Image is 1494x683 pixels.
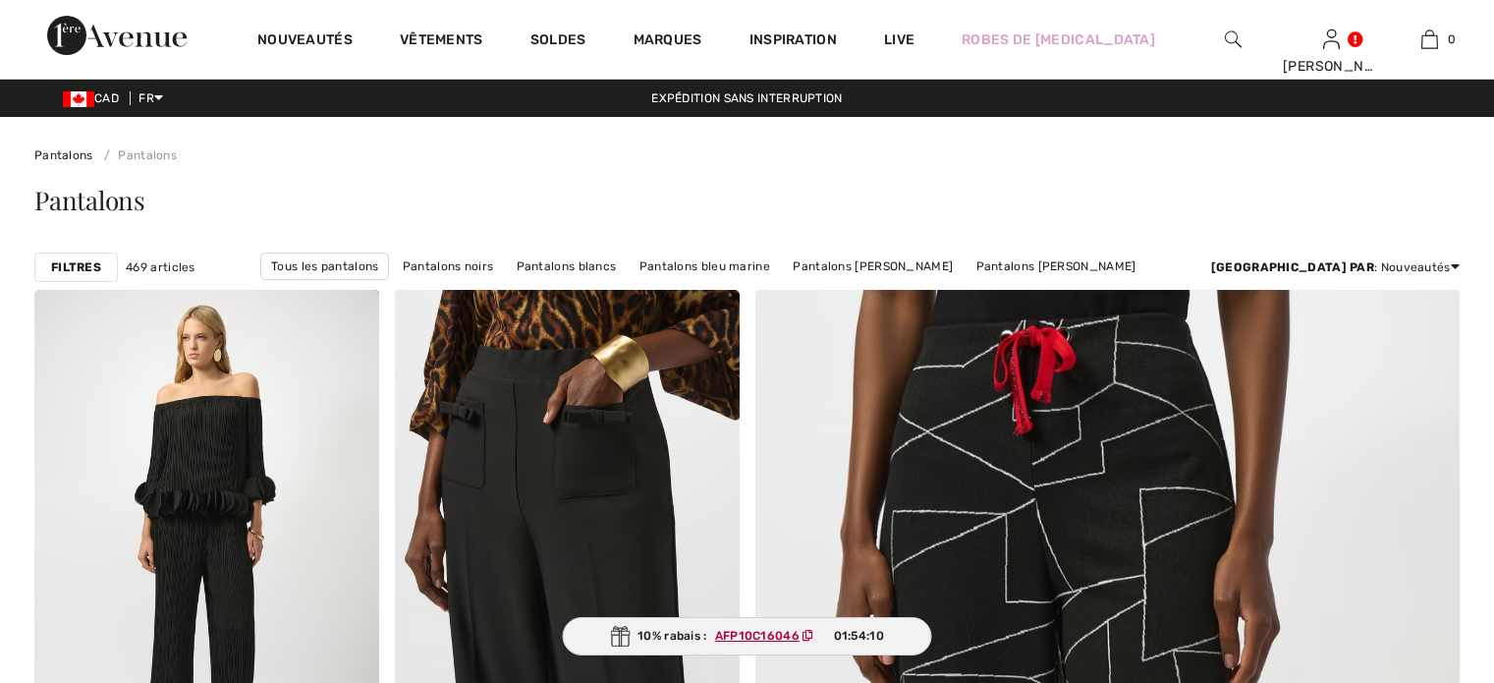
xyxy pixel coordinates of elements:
img: Canadian Dollar [63,91,94,107]
span: Inspiration [749,31,837,52]
a: Nouveautés [257,31,353,52]
a: 0 [1381,28,1477,51]
a: Soldes [530,31,586,52]
a: Pantalons noirs [393,254,504,279]
a: Pantalons blancs [507,254,627,279]
a: Marques [634,31,702,52]
img: Gift.svg [610,626,630,647]
img: 1ère Avenue [47,16,187,55]
img: Mon panier [1421,28,1438,51]
ins: AFP10C16046 [715,629,800,643]
a: Jambes droites [660,280,771,306]
a: Jambes larges [774,280,880,306]
a: Pantalons [PERSON_NAME] [967,254,1146,279]
span: CAD [63,91,127,105]
a: Vêtements [400,31,483,52]
a: Live [884,29,914,50]
strong: [GEOGRAPHIC_DATA] par [1211,260,1374,274]
span: 01:54:10 [834,627,884,645]
a: Pantalons [PERSON_NAME] [783,254,963,279]
a: Pantalons à enfiler [526,280,657,306]
div: 10% rabais : [562,617,932,655]
a: Pantalons bleu marine [630,254,780,279]
a: Tous les pantalons [260,253,389,280]
a: Pantalons [96,148,177,162]
a: Pantalons [34,148,93,162]
span: 0 [1448,30,1456,48]
span: 469 articles [126,258,195,276]
img: recherche [1225,28,1242,51]
div: : Nouveautés [1211,258,1460,276]
img: Mes infos [1323,28,1340,51]
span: FR [138,91,163,105]
strong: Filtres [51,258,101,276]
a: Robes de [MEDICAL_DATA] [962,29,1155,50]
span: Pantalons [34,183,145,217]
a: Se connecter [1323,29,1340,48]
iframe: Ouvre un widget dans lequel vous pouvez chatter avec l’un de nos agents [1369,536,1474,585]
div: [PERSON_NAME] [1283,56,1379,77]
